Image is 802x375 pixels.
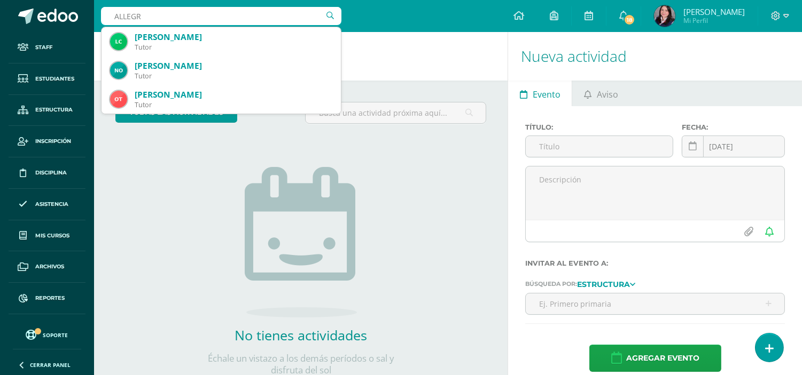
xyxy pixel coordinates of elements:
a: Disciplina [9,157,85,189]
span: Disciplina [35,169,67,177]
span: 18 [624,14,635,26]
span: Archivos [35,262,64,271]
span: Soporte [43,331,68,339]
a: Estructura [9,95,85,126]
img: db4eb54473cb1cec6cbb3b097ac15533.png [110,91,127,108]
span: Asistencia [35,200,68,209]
h2: No tienes actividades [194,326,408,344]
span: Mi Perfil [683,16,745,25]
div: Tutor [135,71,332,81]
img: d5e06c0e5c60f8cb8d69cae07b21a756.png [654,5,675,27]
a: Soporte [13,327,81,341]
span: [PERSON_NAME] [683,6,745,17]
span: Reportes [35,294,65,302]
a: Staff [9,32,85,63]
span: Estudiantes [35,75,74,83]
img: 8735f18be05481b1fb425c67164db7f0.png [110,62,127,79]
h1: Nueva actividad [521,32,789,81]
span: Estructura [35,106,73,114]
img: no_activities.png [245,167,357,317]
label: Título: [525,123,673,131]
img: de4ab7bd6f9c61dbdfb90dadda4e9633.png [110,33,127,50]
a: Inscripción [9,126,85,157]
a: Evento [508,81,572,106]
input: Fecha de entrega [682,136,784,157]
a: Mis cursos [9,220,85,252]
a: Estudiantes [9,63,85,95]
span: Búsqueda por: [525,281,577,288]
input: Ej. Primero primaria [526,293,784,314]
span: Aviso [597,82,618,107]
input: Título [526,136,673,157]
a: Archivos [9,251,85,283]
span: Inscripción [35,137,71,146]
input: Busca una actividad próxima aquí... [306,102,486,123]
a: Aviso [572,81,629,106]
div: Tutor [135,100,332,109]
span: Agregar evento [626,345,699,371]
input: Busca un usuario... [101,7,341,25]
label: Invitar al evento a: [525,259,785,267]
span: Evento [533,82,560,107]
div: [PERSON_NAME] [135,31,332,43]
a: Estructura [577,280,635,288]
span: Cerrar panel [30,361,71,369]
span: Staff [35,43,52,52]
a: Reportes [9,283,85,314]
strong: Estructura [577,280,630,289]
div: [PERSON_NAME] [135,60,332,71]
div: [PERSON_NAME] [135,89,332,100]
a: Asistencia [9,189,85,220]
span: Mis cursos [35,232,69,240]
label: Fecha: [682,123,785,131]
div: Tutor [135,43,332,52]
button: Agregar evento [589,345,721,372]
